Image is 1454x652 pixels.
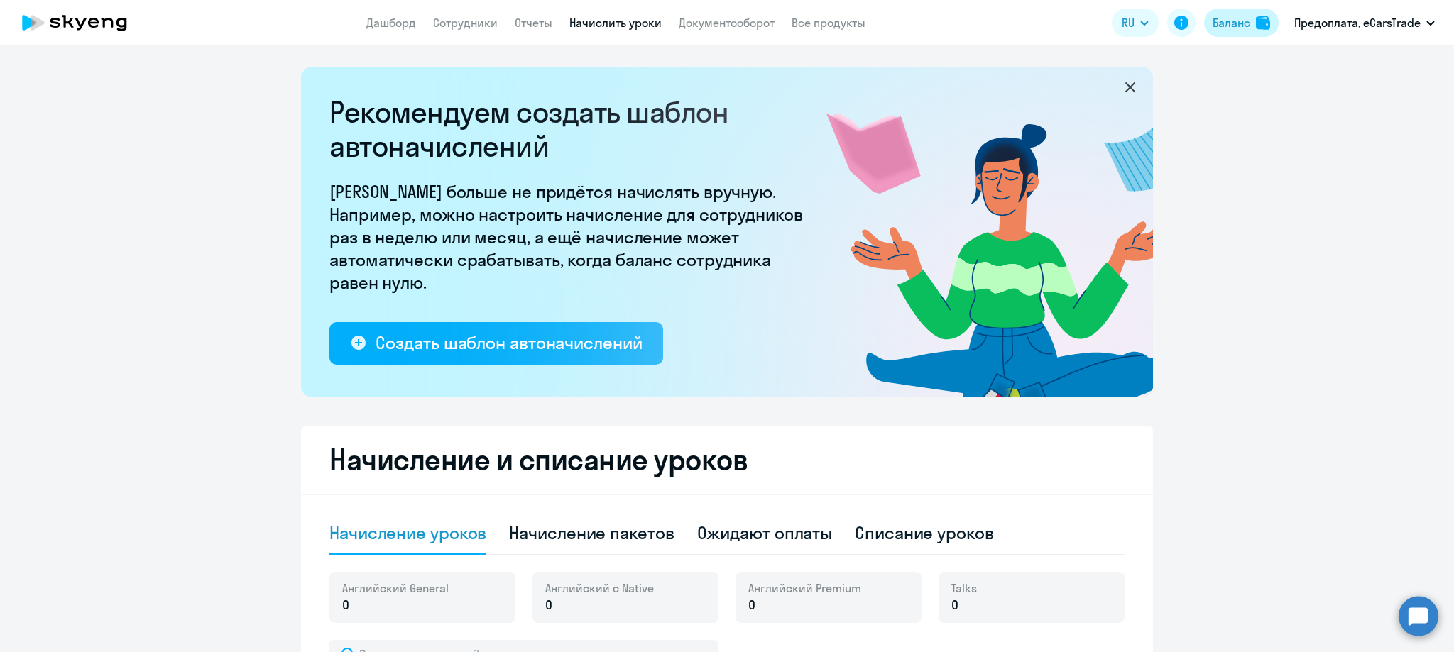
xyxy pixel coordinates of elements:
span: Английский с Native [545,580,654,596]
span: 0 [748,596,755,614]
span: RU [1122,14,1135,31]
span: Talks [951,580,977,596]
a: Дашборд [366,16,416,30]
p: Предоплата, eCarsTrade [1294,14,1421,31]
img: balance [1256,16,1270,30]
span: Английский Premium [748,580,861,596]
a: Документооборот [679,16,775,30]
a: Все продукты [792,16,865,30]
a: Начислить уроки [569,16,662,30]
button: Создать шаблон автоначислений [329,322,663,365]
button: Предоплата, eCarsTrade [1287,6,1442,40]
div: Начисление уроков [329,521,486,544]
div: Ожидают оплаты [697,521,833,544]
span: Английский General [342,580,449,596]
div: Списание уроков [855,521,994,544]
span: 0 [951,596,958,614]
button: RU [1112,9,1159,37]
a: Отчеты [515,16,552,30]
button: Балансbalance [1204,9,1279,37]
div: Баланс [1213,14,1250,31]
div: Создать шаблон автоначислений [376,331,642,354]
span: 0 [545,596,552,614]
div: Начисление пакетов [509,521,674,544]
h2: Рекомендуем создать шаблон автоначислений [329,95,812,163]
a: Сотрудники [433,16,498,30]
h2: Начисление и списание уроков [329,443,1125,477]
span: 0 [342,596,349,614]
p: [PERSON_NAME] больше не придётся начислять вручную. Например, можно настроить начисление для сотр... [329,180,812,294]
